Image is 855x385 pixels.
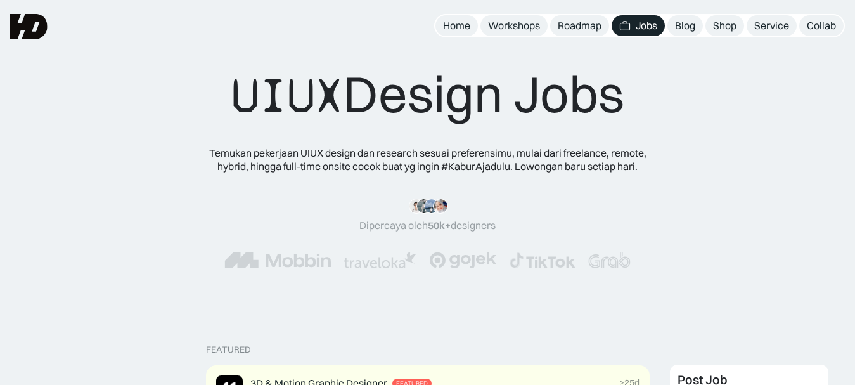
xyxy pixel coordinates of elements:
a: Collab [799,15,844,36]
div: Roadmap [558,19,601,32]
a: Service [747,15,797,36]
a: Blog [667,15,703,36]
div: Design Jobs [231,63,624,126]
a: Jobs [612,15,665,36]
div: Service [754,19,789,32]
span: UIUX [231,65,343,126]
div: Featured [206,344,251,355]
a: Home [435,15,478,36]
div: Temukan pekerjaan UIUX design dan research sesuai preferensimu, mulai dari freelance, remote, hyb... [200,147,656,173]
a: Shop [705,15,744,36]
div: Home [443,19,470,32]
div: Workshops [488,19,540,32]
a: Workshops [480,15,548,36]
div: Shop [713,19,736,32]
a: Roadmap [550,15,609,36]
span: 50k+ [428,219,451,232]
div: Jobs [636,19,657,32]
div: Blog [675,19,695,32]
div: Collab [807,19,836,32]
div: Dipercaya oleh designers [359,219,496,232]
